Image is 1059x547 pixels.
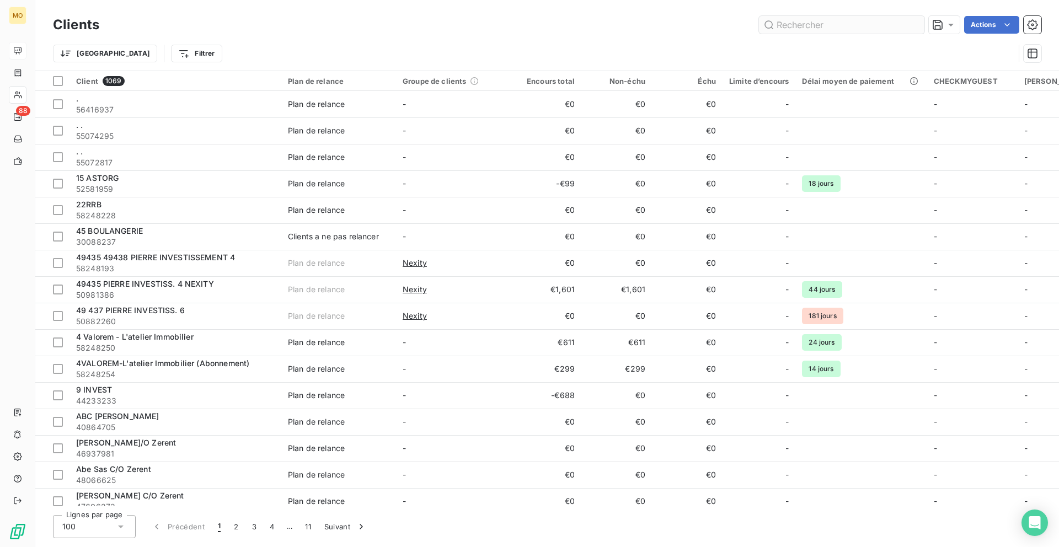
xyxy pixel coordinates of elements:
button: Filtrer [171,45,222,62]
div: Encours total [517,77,575,85]
span: - [785,284,789,295]
button: Précédent [145,515,211,538]
td: €0 [652,462,723,488]
td: €0 [652,223,723,250]
td: €0 [652,303,723,329]
div: Plan de relance [288,310,345,321]
span: - [1024,390,1028,400]
span: 100 [62,521,76,532]
td: €0 [581,382,652,409]
span: - [934,496,937,506]
span: 48066625 [76,475,275,486]
div: Plan de relance [288,390,345,401]
span: 4 Valorem - L'atelier Immobilier [76,332,194,341]
span: 49435 49438 PIERRE INVESTISSEMENT 4 [76,253,235,262]
span: 1069 [103,76,125,86]
div: Échu [659,77,716,85]
td: €0 [511,250,581,276]
span: - [785,205,789,216]
span: 44 jours [802,281,842,298]
td: €1,601 [581,276,652,303]
span: - [785,496,789,507]
span: - [934,364,937,373]
td: €299 [511,356,581,382]
div: Plan de relance [288,469,345,480]
span: - [403,390,406,400]
span: . . [76,120,83,130]
td: €0 [652,170,723,197]
span: - [403,126,406,135]
span: - [403,364,406,373]
td: €0 [581,170,652,197]
span: 58248228 [76,210,275,221]
span: - [403,152,406,162]
div: Plan de relance [288,178,345,189]
span: 9 INVEST [76,385,112,394]
td: -€99 [511,170,581,197]
span: - [785,178,789,189]
span: - [1024,337,1028,347]
div: Plan de relance [288,77,389,85]
span: 1 [218,521,221,532]
span: - [785,99,789,110]
h3: Clients [53,15,99,35]
span: - [785,310,789,321]
button: 11 [298,515,318,538]
span: - [934,205,937,214]
span: Nexity [403,310,427,321]
span: 22RRB [76,200,101,209]
span: - [785,152,789,163]
td: €0 [652,91,723,117]
span: - [934,311,937,320]
span: - [934,285,937,294]
span: - [785,469,789,480]
span: - [1024,364,1028,373]
div: CHECKMYGUEST [934,77,1011,85]
span: - [1024,205,1028,214]
span: - [785,443,789,454]
span: - [785,125,789,136]
td: €0 [652,382,723,409]
span: 44233233 [76,395,275,406]
span: 56416937 [76,104,275,115]
span: 18 jours [802,175,840,192]
span: 88 [16,106,30,116]
span: - [403,443,406,453]
span: 52581959 [76,184,275,195]
span: … [281,518,298,535]
span: - [1024,179,1028,188]
div: Non-échu [588,77,645,85]
td: €0 [511,488,581,514]
span: - [403,496,406,506]
span: - [1024,285,1028,294]
span: 30088237 [76,237,275,248]
td: €0 [581,91,652,117]
td: €299 [581,356,652,382]
span: - [1024,496,1028,506]
td: €0 [511,223,581,250]
span: 15 ASTORG [76,173,119,183]
span: - [934,99,937,109]
span: 46937981 [76,448,275,459]
span: - [934,232,937,241]
span: - [403,205,406,214]
div: Plan de relance [288,258,345,269]
button: Actions [964,16,1019,34]
span: - [934,152,937,162]
td: €611 [511,329,581,356]
td: €0 [581,144,652,170]
div: Plan de relance [288,205,345,216]
span: [PERSON_NAME] C/O Zerent [76,491,184,500]
td: €0 [581,488,652,514]
td: €0 [511,409,581,435]
span: 40864705 [76,422,275,433]
div: Plan de relance [288,363,345,374]
button: 4 [263,515,281,538]
div: Plan de relance [288,443,345,454]
span: - [1024,99,1028,109]
span: Groupe de clients [403,77,467,85]
td: €0 [652,409,723,435]
span: - [403,337,406,347]
td: €0 [652,117,723,144]
span: [PERSON_NAME]/O Zerent [76,438,176,447]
